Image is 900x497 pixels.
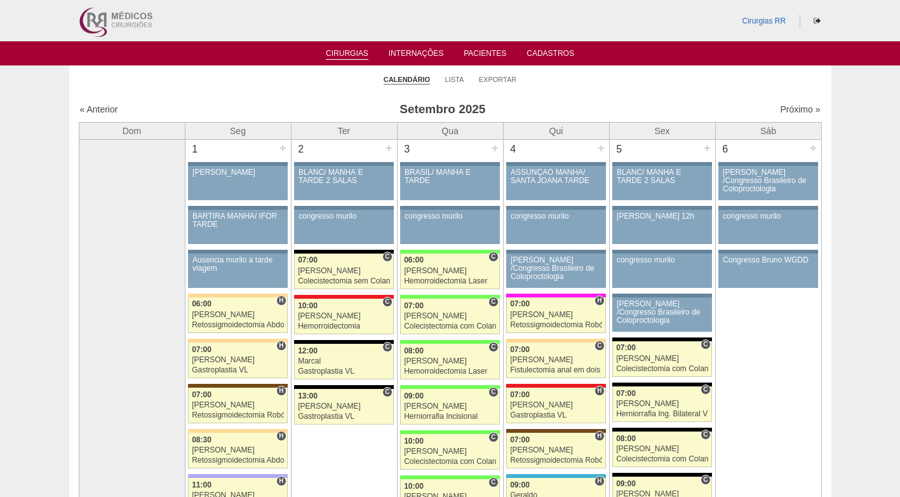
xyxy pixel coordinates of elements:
div: Retossigmoidectomia Robótica [510,456,602,465]
div: Key: Santa Joana [188,384,287,388]
span: 08:30 [192,435,212,444]
th: Qui [503,122,609,139]
span: 11:00 [192,480,212,489]
a: C 13:00 [PERSON_NAME] Gastroplastia VL [294,389,393,425]
div: 4 [504,140,523,159]
a: congresso murilo [612,254,711,288]
div: Key: Brasil [400,430,499,434]
a: Cadastros [527,49,574,62]
div: [PERSON_NAME] [616,400,708,408]
span: Hospital [276,341,286,351]
div: BLANC/ MANHÃ E TARDE 2 SALAS [617,168,708,185]
div: [PERSON_NAME] [510,356,602,364]
div: Gastroplastia VL [192,366,284,374]
div: [PERSON_NAME] [616,355,708,363]
div: Hemorroidectomia Laser [404,367,496,376]
span: 08:00 [404,346,424,355]
div: Colecistectomia com Colangiografia VL [404,322,496,330]
span: 07:00 [616,389,636,398]
span: 06:00 [404,255,424,264]
span: 07:00 [510,435,530,444]
a: C 10:00 [PERSON_NAME] Hemorroidectomia [294,299,393,334]
div: [PERSON_NAME] [298,267,390,275]
div: Key: Brasil [400,250,499,254]
span: 10:00 [404,437,424,446]
div: Key: Neomater [506,474,605,478]
a: [PERSON_NAME] [188,166,287,200]
div: Colecistectomia com Colangiografia VL [616,455,708,463]
div: Herniorrafia Incisional [404,412,496,421]
th: Seg [185,122,291,139]
a: congresso murilo [294,210,393,244]
a: Próximo » [780,104,820,114]
div: [PERSON_NAME] [298,402,390,411]
span: Consultório [488,252,498,262]
div: Key: Aviso [188,206,287,210]
span: 12:00 [298,346,318,355]
div: Herniorrafia Ing. Bilateral VL [616,410,708,418]
a: C 10:00 [PERSON_NAME] Colecistectomia com Colangiografia VL [400,434,499,470]
span: Consultório [701,385,710,395]
a: H 07:00 [PERSON_NAME] Retossigmoidectomia Robótica [506,433,605,468]
a: Congresso Bruno WGDD [718,254,817,288]
a: H 06:00 [PERSON_NAME] Retossigmoidectomia Abdominal VL [188,297,287,333]
div: Key: Brasil [400,340,499,344]
a: H 07:00 [PERSON_NAME] Retossigmoidectomia Robótica [188,388,287,423]
div: + [490,140,500,156]
div: Key: Blanc [612,428,711,432]
a: H 07:00 [PERSON_NAME] Retossigmoidectomia Robótica [506,297,605,333]
span: 07:00 [616,343,636,352]
div: Key: Aviso [718,250,817,254]
a: Pacientes [464,49,506,62]
div: Key: Pro Matre [506,294,605,297]
div: Key: Aviso [612,206,711,210]
a: BRASIL/ MANHÃ E TARDE [400,166,499,200]
span: Consultório [488,297,498,307]
div: ASSUNÇÃO MANHÃ/ SANTA JOANA TARDE [511,168,601,185]
a: Exportar [479,75,517,84]
div: Key: Bartira [506,339,605,343]
div: Key: Aviso [400,162,499,166]
a: « Anterior [80,104,118,114]
span: Consultório [701,475,710,485]
div: + [278,140,288,156]
a: H 07:00 [PERSON_NAME] Gastroplastia VL [506,388,605,423]
span: Hospital [594,386,604,396]
span: 09:00 [616,479,636,488]
i: Sair [814,17,821,25]
th: Ter [291,122,397,139]
span: 08:00 [616,434,636,443]
div: [PERSON_NAME] [404,267,496,275]
span: 13:00 [298,391,318,400]
div: Key: Blanc [294,340,393,344]
div: Key: Santa Joana [506,429,605,433]
span: Consultório [488,477,498,487]
span: Consultório [701,430,710,440]
a: BARTIRA MANHÃ/ IFOR TARDE [188,210,287,244]
span: Hospital [594,431,604,441]
span: Consultório [382,297,392,307]
div: Colecistectomia sem Colangiografia VL [298,277,390,285]
div: [PERSON_NAME] [404,402,496,411]
div: Key: Brasil [400,475,499,479]
div: Colecistectomia com Colangiografia VL [616,365,708,373]
div: Key: Blanc [612,473,711,477]
a: Lista [445,75,464,84]
span: Consultório [382,252,392,262]
th: Sáb [715,122,821,139]
div: 5 [610,140,629,159]
div: Key: Assunção [294,295,393,299]
a: C 07:00 [PERSON_NAME] Colecistectomia com Colangiografia VL [400,299,499,334]
span: Consultório [488,342,498,352]
a: [PERSON_NAME] 12h [612,210,711,244]
span: Consultório [382,342,392,352]
div: Ausencia murilo a tarde viagem [192,256,283,273]
div: Key: Brasil [400,295,499,299]
th: Qua [397,122,503,139]
div: Colecistectomia com Colangiografia VL [404,458,496,466]
a: [PERSON_NAME] /Congresso Brasileiro de Coloproctologia [612,297,711,332]
a: congresso murilo [718,210,817,244]
span: Consultório [488,432,498,442]
div: Key: Aviso [718,162,817,166]
div: Gastroplastia VL [510,411,602,419]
